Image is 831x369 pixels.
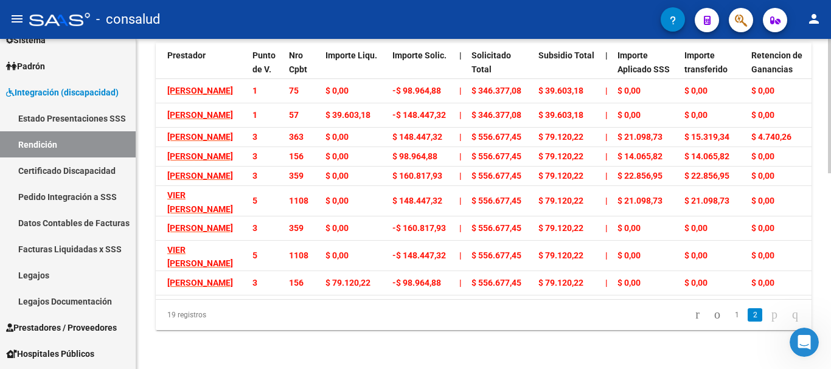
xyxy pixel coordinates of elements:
[605,86,608,95] span: |
[252,151,257,161] span: 3
[19,164,141,177] a: comprobant...052025.csv
[459,171,462,181] span: |
[392,223,446,233] span: -$ 160.817,93
[289,86,299,95] span: 75
[454,43,467,96] datatable-header-cell: |
[538,171,583,181] span: $ 79.120,22
[459,132,462,142] span: |
[32,164,141,177] div: comprobant...052025.csv
[113,35,248,60] div: Ampliar ventana
[617,250,641,260] span: $ 0,00
[167,278,233,288] span: [PERSON_NAME]
[289,196,308,205] span: 1108
[252,196,257,205] span: 5
[709,308,726,322] a: go to previous page
[325,223,349,233] span: $ 0,00
[807,12,821,26] mat-icon: person
[684,86,708,95] span: $ 0,00
[617,110,641,120] span: $ 0,00
[751,151,774,161] span: $ 0,00
[459,50,462,60] span: |
[748,308,762,322] a: 2
[167,151,233,161] span: [PERSON_NAME]
[252,223,257,233] span: 3
[325,110,370,120] span: $ 39.603,18
[392,132,442,142] span: $ 148.447,32
[605,223,608,233] span: |
[459,110,462,120] span: |
[684,250,708,260] span: $ 0,00
[613,43,680,96] datatable-header-cell: Importe Aplicado SSS
[751,278,774,288] span: $ 0,00
[751,171,774,181] span: $ 0,00
[167,190,233,214] span: VIER [PERSON_NAME]
[10,12,24,26] mat-icon: menu
[459,278,462,288] span: |
[538,223,583,233] span: $ 79.120,22
[617,171,662,181] span: $ 22.856,95
[10,93,234,156] div: Soporte dice…
[325,132,349,142] span: $ 0,00
[459,250,462,260] span: |
[162,43,248,96] datatable-header-cell: Prestador
[388,43,454,96] datatable-header-cell: Importe Solic.
[167,86,233,95] span: [PERSON_NAME]
[459,151,462,161] span: |
[751,86,774,95] span: $ 0,00
[19,100,190,148] div: Le enviamos el archivo modificado..por favor revisar la informacióndel mismo que no se haya modif...
[538,278,583,288] span: $ 79.120,22
[167,245,233,269] span: VIER [PERSON_NAME]
[252,250,257,260] span: 5
[538,86,583,95] span: $ 39.603,18
[10,250,233,271] textarea: Escribe un mensaje...
[684,196,729,205] span: $ 21.098,73
[605,110,608,120] span: |
[617,132,662,142] span: $ 21.098,73
[605,278,608,288] span: |
[325,196,349,205] span: $ 0,00
[289,110,299,120] span: 57
[289,50,307,74] span: Nro Cpbt
[617,86,641,95] span: $ 0,00
[38,276,48,286] button: Selector de gif
[617,151,662,161] span: $ 14.065,82
[684,132,729,142] span: $ 15.319,34
[684,110,708,120] span: $ 0,00
[728,305,746,325] li: page 1
[459,86,462,95] span: |
[392,86,441,95] span: -$ 98.964,88
[746,305,764,325] li: page 2
[325,86,349,95] span: $ 0,00
[289,278,304,288] span: 156
[471,171,521,181] span: $ 556.677,45
[617,223,641,233] span: $ 0,00
[538,151,583,161] span: $ 79.120,22
[167,110,233,120] span: [PERSON_NAME]
[605,132,608,142] span: |
[471,223,521,233] span: $ 556.677,45
[605,196,608,205] span: |
[751,50,802,74] span: Retencion de Ganancias
[59,6,74,15] h1: Fin
[137,41,238,53] div: Ampliar ventana
[751,132,791,142] span: $ 4.740,26
[10,156,150,184] div: comprobant...052025.csv
[467,43,534,96] datatable-header-cell: Solicitado Total
[471,110,521,120] span: $ 346.377,08
[605,250,608,260] span: |
[289,250,308,260] span: 1108
[471,151,521,161] span: $ 556.677,45
[471,196,521,205] span: $ 556.677,45
[252,132,257,142] span: 3
[600,43,613,96] datatable-header-cell: |
[325,250,349,260] span: $ 0,00
[58,276,68,286] button: Adjuntar un archivo
[392,196,442,205] span: $ 148.447,32
[59,15,189,27] p: El equipo también puede ayudar
[538,196,583,205] span: $ 79.120,22
[325,50,377,60] span: Importe Liqu.
[684,50,728,74] span: Importe transferido
[392,250,446,260] span: -$ 148.447,32
[751,196,774,205] span: $ 0,00
[10,185,234,233] div: Soporte dice…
